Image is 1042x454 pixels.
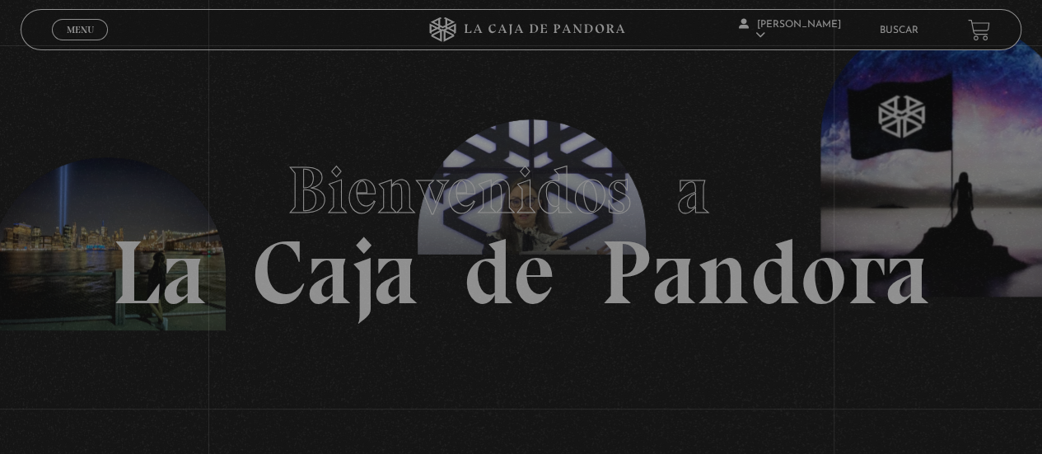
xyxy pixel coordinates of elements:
[67,25,94,35] span: Menu
[968,19,990,41] a: View your shopping cart
[880,26,918,35] a: Buscar
[112,137,930,318] h1: La Caja de Pandora
[287,151,755,230] span: Bienvenidos a
[739,20,841,40] span: [PERSON_NAME]
[61,39,100,50] span: Cerrar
